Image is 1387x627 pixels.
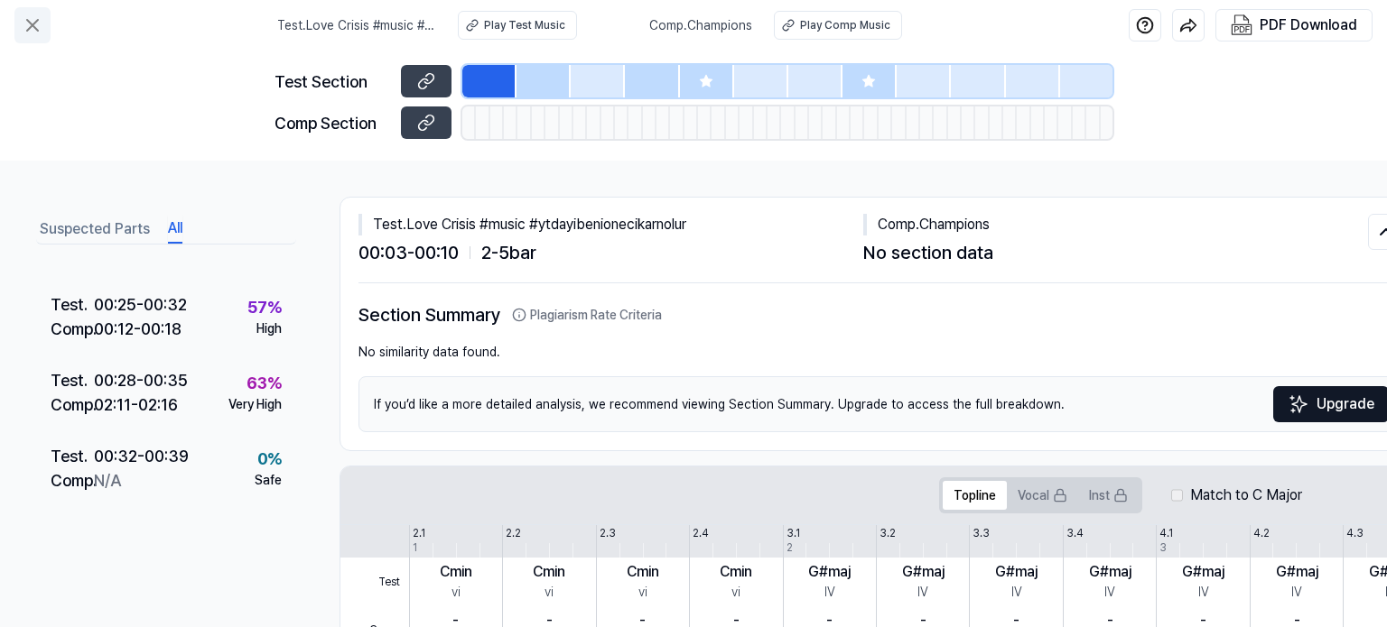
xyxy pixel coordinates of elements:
div: G#maj [1276,561,1318,583]
img: PDF Download [1231,14,1252,36]
img: share [1179,16,1197,34]
div: 2.4 [693,525,709,541]
div: 2.1 [413,525,425,541]
span: Test [340,558,409,606]
div: IV [824,583,835,602]
div: 00:28 - 00:35 [94,368,188,392]
div: Comp Section [275,111,390,135]
div: High [256,319,282,338]
span: 2 - 5 bar [481,239,536,266]
div: 02:11 - 02:16 [94,392,178,417]
div: Cmin [440,561,472,583]
img: Sparkles [1288,393,1309,415]
button: Suspected Parts [40,215,150,244]
div: vi [638,583,647,602]
span: Test . Love Crisis #music #ytdayibenionecikarnolur [277,16,436,35]
img: help [1136,16,1154,34]
span: 00:03 - 00:10 [358,239,459,266]
div: Comp . [51,392,94,417]
div: Comp . Champions [863,214,1368,235]
div: 00:12 - 00:18 [94,317,182,341]
button: All [168,215,182,244]
div: Comp . [51,468,94,493]
div: Play Test Music [484,17,565,33]
div: 3 [1159,539,1167,556]
button: Play Test Music [458,11,577,40]
div: IV [917,583,928,602]
div: vi [451,583,461,602]
div: 00:32 - 00:39 [94,444,189,468]
div: Test . [51,368,94,392]
div: vi [731,583,740,602]
div: Very High [228,395,282,414]
div: G#maj [902,561,945,583]
div: G#maj [808,561,851,583]
label: Match to C Major [1190,484,1302,506]
div: vi [545,583,554,602]
div: IV [1198,583,1209,602]
div: 2 [787,539,793,556]
button: Plagiarism Rate Criteria [512,306,662,325]
div: G#maj [1182,561,1224,583]
div: Comp . [51,317,94,341]
button: PDF Download [1227,10,1361,41]
div: Cmin [533,561,565,583]
div: Cmin [627,561,659,583]
div: 4.1 [1159,525,1173,541]
div: PDF Download [1260,14,1357,37]
div: 4.3 [1346,525,1364,541]
div: Cmin [720,561,752,583]
div: 2.3 [600,525,616,541]
button: Topline [943,481,1007,510]
div: Test Section [275,69,390,94]
div: Safe [255,471,282,490]
button: Inst [1078,481,1139,510]
div: 3.2 [880,525,896,541]
div: 1 [413,539,417,556]
div: Test . [51,444,94,468]
div: Test . [51,292,94,317]
div: 2.2 [506,525,521,541]
div: 3.1 [787,525,800,541]
div: G#maj [995,561,1038,583]
div: Play Comp Music [800,17,890,33]
div: IV [1291,583,1302,602]
div: 3.4 [1066,525,1084,541]
div: Test . Love Crisis #music #ytdayibenionecikarnolur [358,214,863,235]
div: 00:25 - 00:32 [94,292,187,317]
div: N/A [94,468,121,493]
div: IV [1011,583,1022,602]
button: Vocal [1007,481,1078,510]
button: Play Comp Music [774,11,902,40]
div: G#maj [1089,561,1131,583]
div: 63 % [247,371,282,395]
span: Comp . Champions [649,16,752,35]
div: IV [1104,583,1115,602]
div: No section data [863,239,1368,266]
div: 4.2 [1253,525,1270,541]
div: 3.3 [973,525,990,541]
div: 0 % [257,447,282,471]
div: 57 % [247,295,282,319]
